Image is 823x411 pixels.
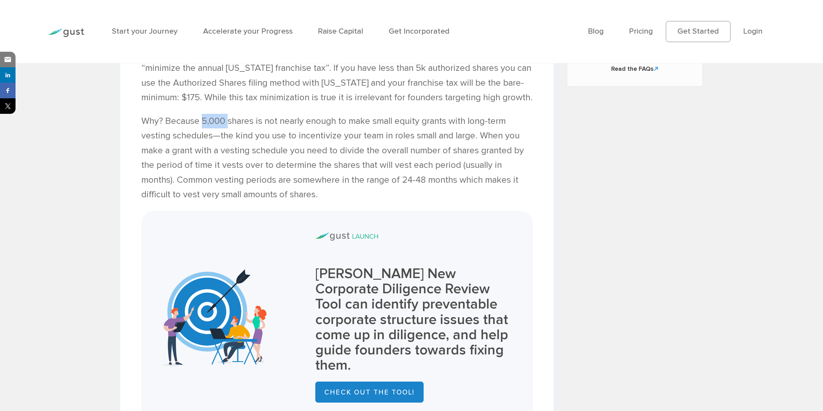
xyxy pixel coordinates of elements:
[315,382,424,403] a: Check out the Tool!
[389,27,449,36] a: Get Incorporated
[318,27,363,36] a: Raise Capital
[629,27,653,36] a: Pricing
[141,114,533,202] p: Why? Because 5,000 shares is not nearly enough to make small equity grants with long-term vesting...
[666,21,731,42] a: Get Started
[743,27,763,36] a: Login
[141,46,533,105] p: The most common mis-guidance is to incorporate with less than 5,000 authorized shares to “minimiz...
[315,266,511,373] h3: [PERSON_NAME] New Corporate Diligence Review Tool can identify preventable corporate structure is...
[588,27,604,36] a: Blog
[576,65,694,73] span: Read the FAQs
[203,27,293,36] a: Accelerate your Progress
[48,28,84,37] img: Gust Logo
[112,27,178,36] a: Start your Journey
